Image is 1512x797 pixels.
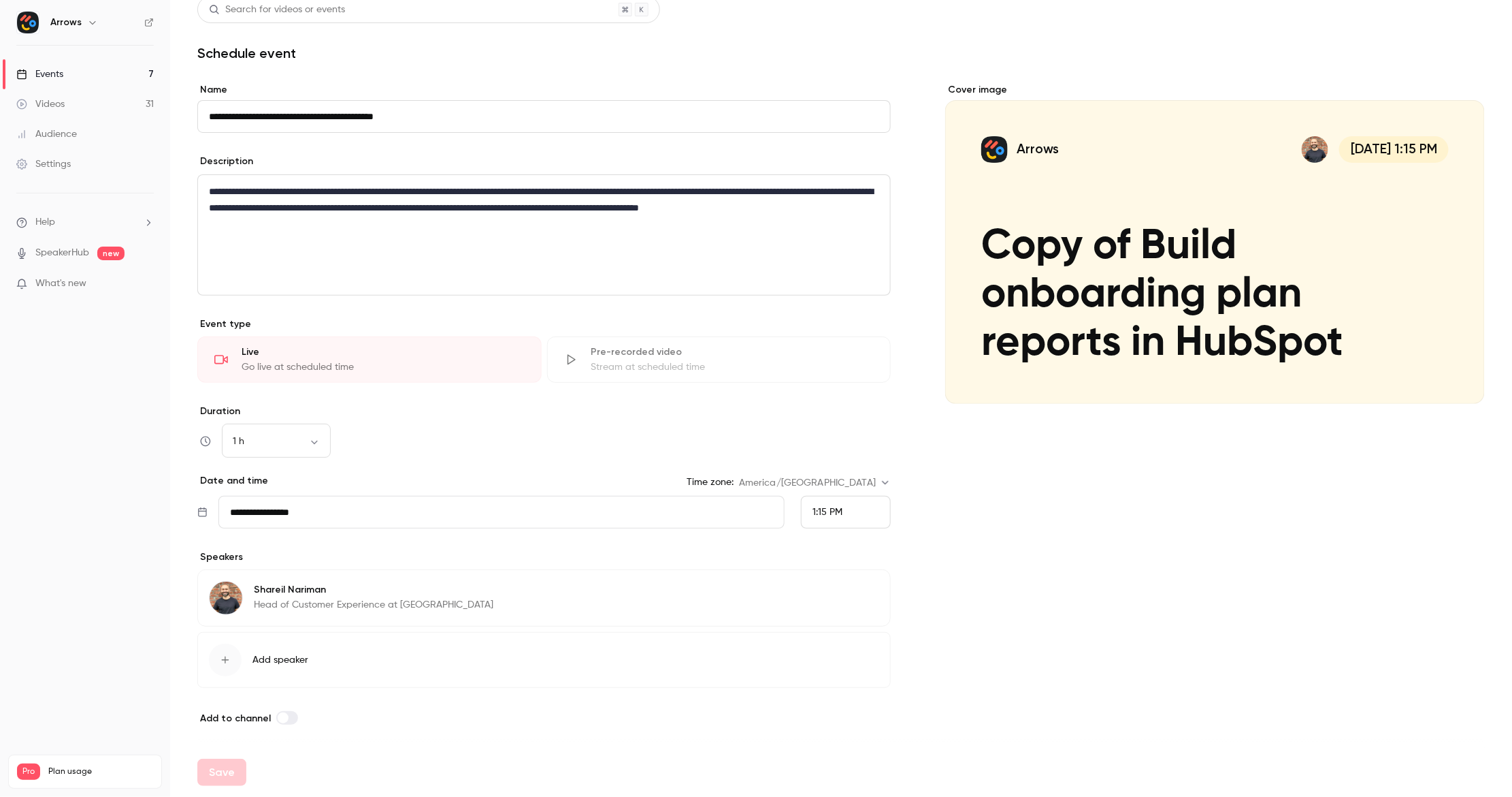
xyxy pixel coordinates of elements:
[137,278,154,290] iframe: Noticeable Trigger
[97,247,125,260] span: new
[197,550,891,564] p: Speakers
[209,3,345,17] div: Search for videos or events
[17,764,40,780] span: Pro
[16,97,65,111] div: Videos
[35,215,55,230] span: Help
[200,713,271,724] span: Add to channel
[197,569,891,627] div: Shareil NarimanShareil NarimanHead of Customer Experience at [GEOGRAPHIC_DATA]
[591,345,874,359] div: Pre-recorded video
[591,360,874,374] div: Stream at scheduled time
[16,127,77,141] div: Audience
[254,583,493,597] p: Shareil Nariman
[547,337,891,383] div: Pre-recorded videoStream at scheduled time
[197,317,891,331] p: Event type
[17,12,39,33] img: Arrows
[801,496,891,529] div: From
[242,360,525,374] div: Go live at scheduled time
[812,507,842,517] span: 1:15 PM
[197,83,891,97] label: Name
[198,175,890,295] div: editor
[252,653,308,667] span: Add speaker
[945,83,1485,404] section: Cover image
[16,67,63,81] div: Events
[48,766,153,777] span: Plan usage
[222,435,331,448] div: 1 h
[35,277,86,291] span: What's new
[254,598,493,612] p: Head of Customer Experience at [GEOGRAPHIC_DATA]
[739,476,891,490] div: America/[GEOGRAPHIC_DATA]
[197,632,891,688] button: Add speaker
[197,337,542,383] div: LiveGo live at scheduled time
[197,474,268,488] p: Date and time
[242,345,525,359] div: Live
[210,582,242,614] img: Shareil Nariman
[197,155,253,168] label: Description
[197,45,1485,61] h1: Schedule event
[50,16,82,29] h6: Arrows
[35,246,89,260] a: SpeakerHub
[945,83,1485,97] label: Cover image
[687,475,734,489] label: Time zone:
[197,174,891,296] section: description
[197,405,891,418] label: Duration
[16,157,71,171] div: Settings
[16,215,154,230] li: help-dropdown-opener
